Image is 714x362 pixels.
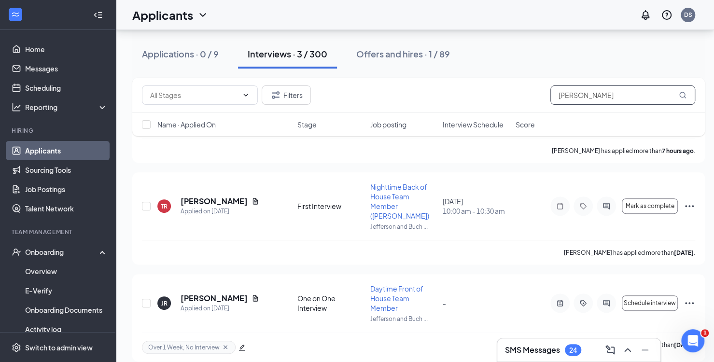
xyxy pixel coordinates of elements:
[181,207,259,216] div: Applied on [DATE]
[161,299,168,307] div: JR
[25,262,108,281] a: Overview
[443,196,510,216] div: [DATE]
[181,196,248,207] h5: [PERSON_NAME]
[12,126,106,135] div: Hiring
[25,102,108,112] div: Reporting
[620,342,635,358] button: ChevronUp
[181,293,248,304] h5: [PERSON_NAME]
[25,300,108,320] a: Onboarding Documents
[25,78,108,97] a: Scheduling
[554,299,566,307] svg: ActiveNote
[297,293,364,313] div: One on One Interview
[577,299,589,307] svg: ActiveTag
[622,295,678,311] button: Schedule interview
[640,9,651,21] svg: Notifications
[11,10,20,19] svg: WorkstreamLogo
[624,300,676,306] span: Schedule interview
[252,197,259,205] svg: Document
[684,11,692,19] div: DS
[12,343,21,352] svg: Settings
[150,90,238,100] input: All Stages
[661,9,672,21] svg: QuestionInfo
[12,247,21,257] svg: UserCheck
[25,320,108,339] a: Activity log
[554,202,566,210] svg: Note
[161,202,168,210] div: TR
[356,48,450,60] div: Offers and hires · 1 / 89
[577,202,589,210] svg: Tag
[25,199,108,218] a: Talent Network
[681,329,704,352] iframe: Intercom live chat
[270,89,281,101] svg: Filter
[132,7,193,23] h1: Applicants
[370,223,437,231] p: Jefferson and Buch ...
[242,91,250,99] svg: ChevronDown
[505,345,560,355] h3: SMS Messages
[701,329,709,337] span: 1
[637,342,653,358] button: Minimize
[25,180,108,199] a: Job Postings
[443,299,446,307] span: -
[157,120,216,129] span: Name · Applied On
[12,102,21,112] svg: Analysis
[297,120,317,129] span: Stage
[25,160,108,180] a: Sourcing Tools
[370,284,423,312] span: Daytime Front of House Team Member
[370,120,406,129] span: Job posting
[262,85,311,105] button: Filter Filters
[248,48,327,60] div: Interviews · 3 / 300
[602,342,618,358] button: ComposeMessage
[25,141,108,160] a: Applicants
[550,85,695,105] input: Search in interviews
[297,201,364,211] div: First Interview
[601,299,612,307] svg: ActiveChat
[443,206,510,216] span: 10:00 am - 10:30 am
[238,344,245,351] span: edit
[622,198,678,214] button: Mark as complete
[564,249,695,257] p: [PERSON_NAME] has applied more than .
[604,344,616,356] svg: ComposeMessage
[674,341,694,348] b: [DATE]
[662,147,694,154] b: 7 hours ago
[370,182,429,220] span: Nighttime Back of House Team Member ([PERSON_NAME])
[25,40,108,59] a: Home
[148,343,220,351] span: Over 1 Week, No Interview
[569,346,577,354] div: 24
[142,48,219,60] div: Applications · 0 / 9
[93,10,103,20] svg: Collapse
[601,202,612,210] svg: ActiveChat
[25,281,108,300] a: E-Verify
[684,200,695,212] svg: Ellipses
[516,120,535,129] span: Score
[25,247,99,257] div: Onboarding
[25,343,93,352] div: Switch to admin view
[684,297,695,309] svg: Ellipses
[679,91,686,99] svg: MagnifyingGlass
[222,343,229,351] svg: Cross
[12,228,106,236] div: Team Management
[181,304,259,313] div: Applied on [DATE]
[443,120,504,129] span: Interview Schedule
[639,344,651,356] svg: Minimize
[25,59,108,78] a: Messages
[622,344,633,356] svg: ChevronUp
[252,294,259,302] svg: Document
[197,9,209,21] svg: ChevronDown
[370,315,437,323] p: Jefferson and Buch ...
[626,203,674,209] span: Mark as complete
[552,147,695,155] p: [PERSON_NAME] has applied more than .
[674,249,694,256] b: [DATE]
